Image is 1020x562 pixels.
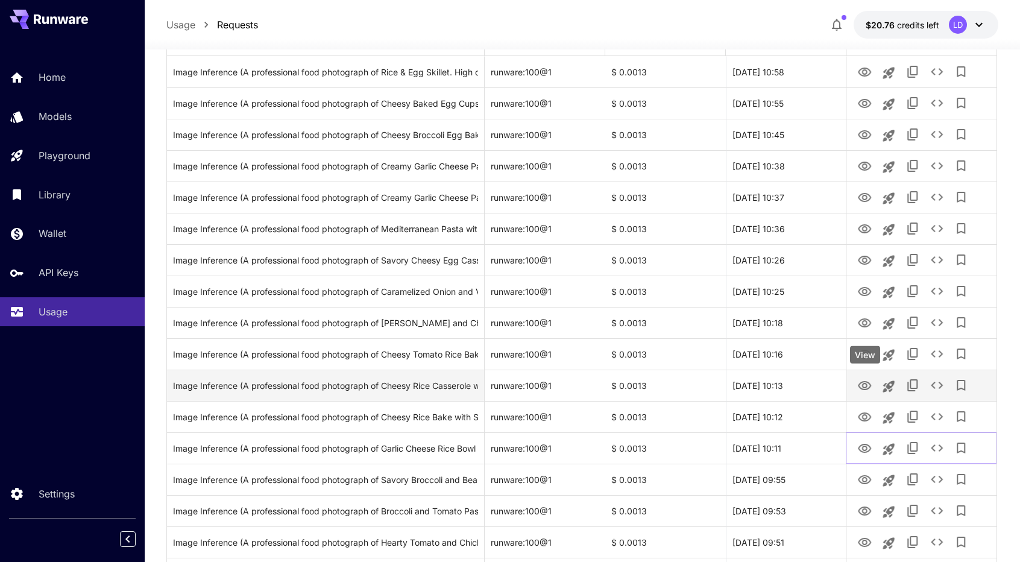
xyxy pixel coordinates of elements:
[39,305,68,319] p: Usage
[726,119,846,150] div: 26 Sep, 2025 10:45
[852,90,877,115] button: View
[852,435,877,460] button: View
[726,276,846,307] div: 26 Sep, 2025 10:25
[173,276,478,307] div: Click to copy prompt
[485,526,605,558] div: runware:100@1
[852,153,877,178] button: View
[120,531,136,547] button: Collapse sidebar
[877,500,901,524] button: Launch in playground
[901,154,925,178] button: Copy TaskUUID
[485,119,605,150] div: runware:100@1
[901,279,925,303] button: Copy TaskUUID
[925,373,949,397] button: See details
[949,342,973,366] button: Add to library
[485,464,605,495] div: runware:100@1
[852,467,877,491] button: View
[949,16,967,34] div: LD
[925,154,949,178] button: See details
[485,338,605,370] div: runware:100@1
[925,467,949,491] button: See details
[854,11,998,39] button: $20.7617LD
[39,188,71,202] p: Library
[129,528,145,550] div: Collapse sidebar
[901,342,925,366] button: Copy TaskUUID
[949,405,973,429] button: Add to library
[949,91,973,115] button: Add to library
[901,311,925,335] button: Copy TaskUUID
[173,496,478,526] div: Click to copy prompt
[173,339,478,370] div: Click to copy prompt
[901,91,925,115] button: Copy TaskUUID
[39,265,78,280] p: API Keys
[897,20,939,30] span: credits left
[949,311,973,335] button: Add to library
[605,432,726,464] div: $ 0.0013
[901,185,925,209] button: Copy TaskUUID
[39,109,72,124] p: Models
[726,56,846,87] div: 26 Sep, 2025 10:58
[949,122,973,147] button: Add to library
[605,464,726,495] div: $ 0.0013
[605,526,726,558] div: $ 0.0013
[173,527,478,558] div: Click to copy prompt
[485,56,605,87] div: runware:100@1
[925,405,949,429] button: See details
[726,87,846,119] div: 26 Sep, 2025 10:55
[852,373,877,397] button: View
[605,401,726,432] div: $ 0.0013
[925,530,949,554] button: See details
[866,20,897,30] span: $20.76
[877,531,901,555] button: Launch in playground
[166,17,195,32] a: Usage
[173,213,478,244] div: Click to copy prompt
[173,182,478,213] div: Click to copy prompt
[949,279,973,303] button: Add to library
[173,402,478,432] div: Click to copy prompt
[925,279,949,303] button: See details
[877,280,901,305] button: Launch in playground
[901,467,925,491] button: Copy TaskUUID
[726,526,846,558] div: 26 Sep, 2025 09:51
[949,436,973,460] button: Add to library
[877,218,901,242] button: Launch in playground
[949,216,973,241] button: Add to library
[217,17,258,32] a: Requests
[925,499,949,523] button: See details
[852,59,877,84] button: View
[852,247,877,272] button: View
[173,245,478,276] div: Click to copy prompt
[901,60,925,84] button: Copy TaskUUID
[877,186,901,210] button: Launch in playground
[877,61,901,85] button: Launch in playground
[726,213,846,244] div: 26 Sep, 2025 10:36
[166,17,258,32] nav: breadcrumb
[605,276,726,307] div: $ 0.0013
[949,467,973,491] button: Add to library
[925,216,949,241] button: See details
[877,343,901,367] button: Launch in playground
[852,404,877,429] button: View
[901,530,925,554] button: Copy TaskUUID
[901,248,925,272] button: Copy TaskUUID
[485,244,605,276] div: runware:100@1
[877,155,901,179] button: Launch in playground
[949,248,973,272] button: Add to library
[485,307,605,338] div: runware:100@1
[866,19,939,31] div: $20.7617
[605,213,726,244] div: $ 0.0013
[605,182,726,213] div: $ 0.0013
[726,244,846,276] div: 26 Sep, 2025 10:26
[852,216,877,241] button: View
[925,248,949,272] button: See details
[877,92,901,116] button: Launch in playground
[726,150,846,182] div: 26 Sep, 2025 10:38
[726,464,846,495] div: 26 Sep, 2025 09:55
[485,213,605,244] div: runware:100@1
[605,150,726,182] div: $ 0.0013
[173,119,478,150] div: Click to copy prompt
[605,119,726,150] div: $ 0.0013
[605,495,726,526] div: $ 0.0013
[173,370,478,401] div: Click to copy prompt
[485,432,605,464] div: runware:100@1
